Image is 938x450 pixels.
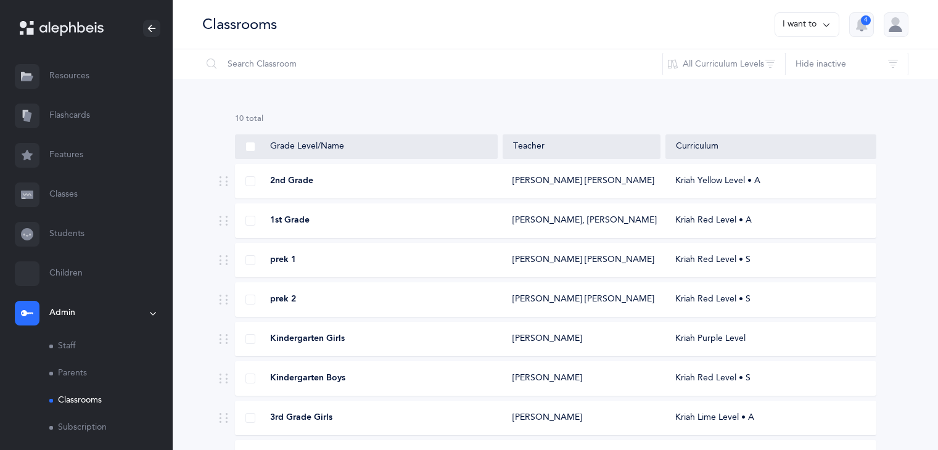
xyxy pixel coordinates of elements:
[512,372,582,385] div: [PERSON_NAME]
[662,49,786,79] button: All Curriculum Levels
[270,215,310,227] span: 1st Grade
[665,372,876,385] div: Kriah Red Level • S
[270,254,296,266] span: prek 1
[512,293,651,306] div: [PERSON_NAME] [PERSON_NAME]
[512,175,651,187] div: [PERSON_NAME] [PERSON_NAME]
[235,113,876,125] div: 10
[876,388,923,435] iframe: Drift Widget Chat Controller
[665,254,876,266] div: Kriah Red Level • S
[512,412,582,424] div: [PERSON_NAME]
[665,215,876,227] div: Kriah Red Level • A
[270,175,313,187] span: 2nd Grade
[676,141,865,153] div: Curriculum
[49,333,173,360] a: Staff
[49,414,173,441] a: Subscription
[512,333,582,345] div: [PERSON_NAME]
[665,175,876,187] div: Kriah Yellow Level • A
[49,360,173,387] a: Parents
[512,254,651,266] div: [PERSON_NAME] [PERSON_NAME]
[785,49,908,79] button: Hide inactive
[245,141,487,153] div: Grade Level/Name
[665,412,876,424] div: Kriah Lime Level • A
[270,293,296,306] span: prek 2
[849,12,874,37] button: 4
[665,293,876,306] div: Kriah Red Level • S
[513,141,650,153] div: Teacher
[665,333,876,345] div: Kriah Purple Level
[202,14,277,35] div: Classrooms
[270,372,345,385] span: Kindergarten Boys
[246,114,263,123] span: total
[775,12,839,37] button: I want to
[270,412,332,424] span: 3rd Grade Girls
[49,387,173,414] a: Classrooms
[202,49,663,79] input: Search Classroom
[270,333,345,345] span: Kindergarten Girls
[861,15,871,25] div: 4
[512,215,651,227] div: [PERSON_NAME], [PERSON_NAME]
